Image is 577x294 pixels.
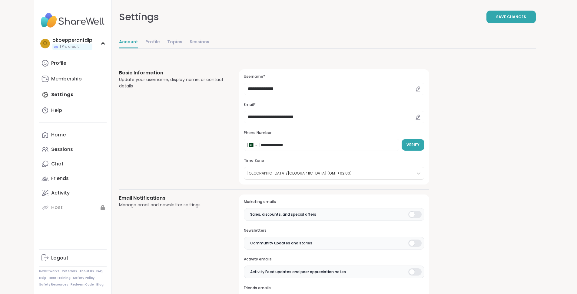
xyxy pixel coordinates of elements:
[51,146,73,153] div: Sessions
[119,194,225,202] h3: Email Notifications
[39,103,107,118] a: Help
[51,175,69,182] div: Friends
[51,76,82,82] div: Membership
[119,36,138,48] a: Account
[39,128,107,142] a: Home
[39,186,107,200] a: Activity
[119,10,159,24] div: Settings
[49,276,71,280] a: Host Training
[39,283,68,287] a: Safety Resources
[39,171,107,186] a: Friends
[39,157,107,171] a: Chat
[486,11,536,23] button: Save Changes
[244,257,424,262] h3: Activity emails
[96,283,104,287] a: Blog
[39,10,107,31] img: ShareWell Nav Logo
[52,37,92,44] div: okoepperanfdlp
[73,276,95,280] a: Safety Policy
[119,69,225,77] h3: Basic Information
[39,251,107,265] a: Logout
[119,202,225,208] div: Manage email and newsletter settings
[51,132,66,138] div: Home
[496,14,526,20] span: Save Changes
[119,77,225,89] div: Update your username, display name, or contact details
[244,228,424,233] h3: Newsletters
[39,200,107,215] a: Host
[62,269,77,273] a: Referrals
[244,286,424,291] h3: Friends emails
[51,190,70,196] div: Activity
[250,269,346,275] span: Activity Feed updates and peer appreciation notes
[244,199,424,204] h3: Marketing emails
[79,269,94,273] a: About Us
[402,139,424,151] button: Verify
[250,212,316,217] span: Sales, discounts, and special offers
[71,283,94,287] a: Redeem Code
[51,107,62,114] div: Help
[244,102,424,107] h3: Email*
[406,142,419,148] span: Verify
[51,255,68,261] div: Logout
[96,269,103,273] a: FAQ
[43,40,47,47] span: o
[39,142,107,157] a: Sessions
[190,36,209,48] a: Sessions
[244,158,424,163] h3: Time Zone
[60,44,79,49] span: 1 Pro credit
[244,130,424,136] h3: Phone Number
[145,36,160,48] a: Profile
[244,74,424,79] h3: Username*
[51,60,66,67] div: Profile
[167,36,182,48] a: Topics
[39,276,46,280] a: Help
[39,56,107,70] a: Profile
[39,269,59,273] a: How It Works
[39,72,107,86] a: Membership
[51,204,63,211] div: Host
[250,240,312,246] span: Community updates and stories
[51,161,64,167] div: Chat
